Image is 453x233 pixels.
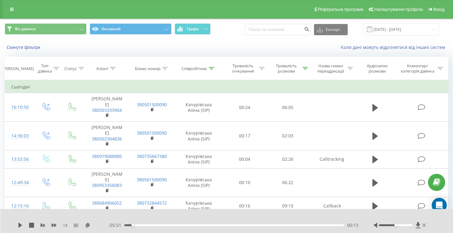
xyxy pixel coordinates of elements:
div: Accessibility label [394,224,397,226]
div: [PERSON_NAME] [2,66,34,71]
a: 380501500090 [137,177,167,183]
td: Качурівська Аліна (SIP) [175,122,223,150]
a: 380735667380 [137,153,167,159]
button: Основний [90,23,172,35]
a: 380501500090 [137,130,167,136]
a: 380503333904 [92,107,122,113]
td: [PERSON_NAME] [84,169,129,197]
td: 00:04 [223,150,266,168]
td: 06:22 [266,169,310,197]
span: Графік [187,27,199,31]
span: Всі дзвінки [15,26,36,31]
div: Accessibility label [132,224,134,226]
div: Коментар/категорія дзвінка [399,63,436,74]
a: 380502304836 [92,136,122,142]
div: 14:36:03 [11,130,26,142]
td: Calltracking [310,150,355,168]
span: Вихід [434,7,445,12]
button: Всі дзвінки [5,23,87,35]
td: 09:10 [266,197,310,215]
td: Качурівська Аліна (SIP) [175,93,223,122]
td: [PERSON_NAME] [84,122,129,150]
td: 00:16 [223,197,266,215]
td: 00:10 [223,169,266,197]
td: 02:03 [266,122,310,150]
div: Клієнт [97,66,108,71]
span: Налаштування профілю [374,7,423,12]
td: 00:17 [223,122,266,150]
div: 12:15:16 [11,200,26,212]
div: Співробітник [182,66,207,71]
td: Качурівська Аліна (SIP) [175,150,223,168]
a: 380979088880 [92,153,122,159]
div: Тривалість очікування [229,63,258,74]
td: Качурівська Аліна (SIP) [175,169,223,197]
td: [PERSON_NAME] [84,93,129,122]
a: 380732844572 [137,200,167,206]
input: Пошук за номером [245,24,311,35]
button: Графік [175,23,211,35]
span: Реферальна програма [318,7,364,12]
td: Качурівська Аліна (SIP) [175,197,223,215]
td: 00:24 [223,93,266,122]
td: Сьогодні [5,81,448,93]
td: 06:05 [266,93,310,122]
button: Експорт [314,24,348,35]
a: 380501500090 [137,102,167,107]
div: 16:10:50 [11,101,26,113]
td: Callback [310,197,355,215]
div: Open Intercom Messenger [432,198,447,213]
div: Тип дзвінка [38,63,52,74]
div: 12:49:34 [11,177,26,189]
a: Коли дані можуть відрізнятися вiд інших систем [341,44,448,50]
td: 02:26 [266,150,310,168]
div: Статус [64,66,77,71]
span: 00:13 [347,222,358,228]
span: - 05:51 [108,222,124,228]
div: Тривалість розмови [272,63,301,74]
div: Назва схеми переадресації [315,63,346,74]
button: Скинути фільтри [5,45,43,50]
a: 380953356083 [92,182,122,188]
div: Бізнес номер [135,66,161,71]
a: 380684906052 [92,200,122,206]
span: 1 x [63,222,67,228]
div: 13:53:56 [11,153,26,165]
div: Аудіозапис розмови [360,63,395,74]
